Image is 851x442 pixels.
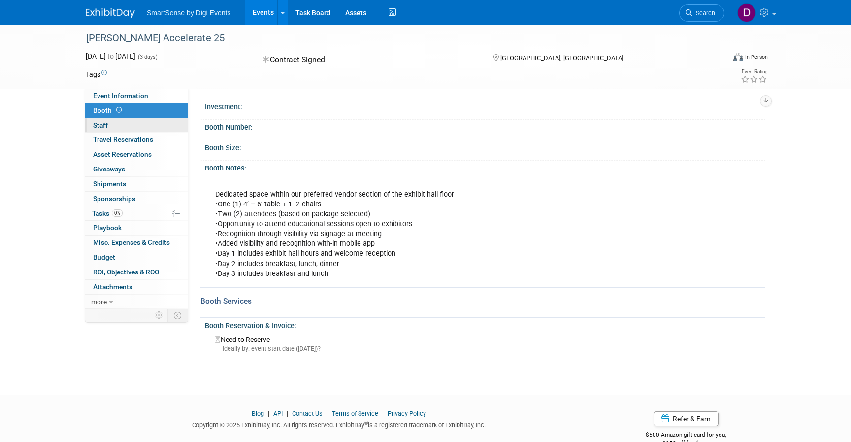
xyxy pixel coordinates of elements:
a: Playbook [85,221,188,235]
span: Booth not reserved yet [114,106,124,114]
div: Need to Reserve [212,332,758,353]
a: Booth [85,103,188,118]
a: Attachments [85,280,188,294]
span: Attachments [93,283,132,291]
span: to [106,52,115,60]
span: Asset Reservations [93,150,152,158]
span: Misc. Expenses & Credits [93,238,170,246]
a: ROI, Objectives & ROO [85,265,188,279]
a: Contact Us [292,410,323,417]
div: [PERSON_NAME] Accelerate 25 [83,30,710,47]
a: API [273,410,283,417]
a: Search [679,4,724,22]
a: Privacy Policy [388,410,426,417]
span: (3 days) [137,54,158,60]
a: Budget [85,250,188,265]
a: Blog [252,410,264,417]
div: In-Person [745,53,768,61]
a: Staff [85,118,188,133]
sup: ® [364,420,368,426]
a: Terms of Service [332,410,378,417]
span: Sponsorships [93,195,135,203]
span: more [91,298,107,306]
td: Toggle Event Tabs [168,309,188,322]
div: Ideally by: event start date ([DATE])? [215,344,758,353]
a: Shipments [85,177,188,191]
td: Tags [86,69,107,79]
a: Asset Reservations [85,147,188,162]
span: | [284,410,291,417]
span: Tasks [92,209,123,217]
a: more [85,295,188,309]
span: Travel Reservations [93,136,153,143]
span: Event Information [93,92,148,100]
td: Personalize Event Tab Strip [151,309,168,322]
div: Contract Signed [260,51,478,68]
div: Booth Notes: [205,161,765,173]
span: Booth [93,106,124,114]
span: 0% [112,209,123,217]
span: [DATE] [DATE] [86,52,135,60]
div: Booth Services [200,296,765,306]
img: Format-Inperson.png [733,53,743,61]
span: Search [692,9,715,17]
img: ExhibitDay [86,8,135,18]
div: Dedicated space within our preferred vendor section of the exhibit hall floor •One (1) 4’ – 6’ ta... [208,175,656,284]
a: Giveaways [85,162,188,176]
div: Event Rating [741,69,767,74]
span: | [380,410,386,417]
img: Dan Tiernan [737,3,756,22]
div: Event Format [666,51,768,66]
span: | [265,410,272,417]
div: Booth Size: [205,140,765,153]
span: Budget [93,253,115,261]
span: Giveaways [93,165,125,173]
a: Travel Reservations [85,133,188,147]
a: Refer & Earn [654,411,719,426]
span: [GEOGRAPHIC_DATA], [GEOGRAPHIC_DATA] [500,54,623,62]
a: Sponsorships [85,192,188,206]
span: Staff [93,121,108,129]
span: | [324,410,330,417]
span: Shipments [93,180,126,188]
a: Misc. Expenses & Credits [85,236,188,250]
div: Investment: [205,100,765,112]
div: Booth Number: [205,120,765,132]
span: Playbook [93,224,122,232]
div: Copyright © 2025 ExhibitDay, Inc. All rights reserved. ExhibitDay is a registered trademark of Ex... [86,418,592,430]
span: SmartSense by Digi Events [147,9,230,17]
span: ROI, Objectives & ROO [93,268,159,276]
a: Event Information [85,89,188,103]
div: Booth Reservation & Invoice: [205,318,765,331]
a: Tasks0% [85,206,188,221]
